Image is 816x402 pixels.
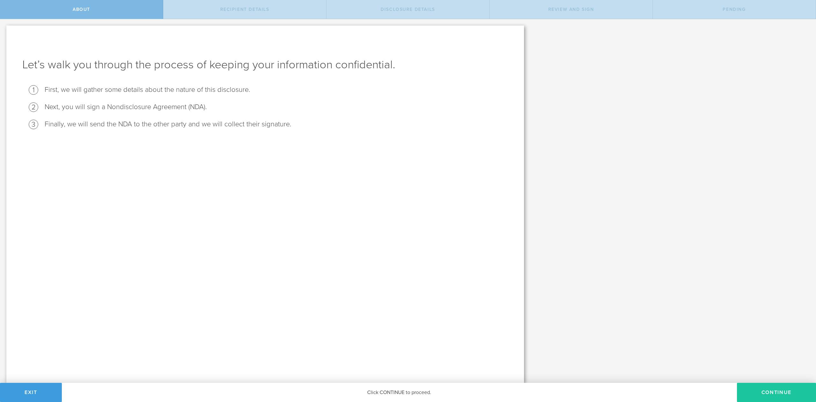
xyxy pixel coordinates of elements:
div: Click CONTINUE to proceed. [62,383,737,402]
span: Disclosure details [381,7,435,12]
button: Continue [737,383,816,402]
span: Recipient details [220,7,269,12]
li: First, we will gather some details about the nature of this disclosure. [45,85,508,94]
span: About [73,7,90,12]
li: Finally, we will send the NDA to the other party and we will collect their signature. [45,120,508,129]
span: Review and sign [548,7,594,12]
span: Pending [723,7,746,12]
li: Next, you will sign a Nondisclosure Agreement (NDA). [45,102,508,112]
h1: Let’s walk you through the process of keeping your information confidential. [22,57,508,72]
